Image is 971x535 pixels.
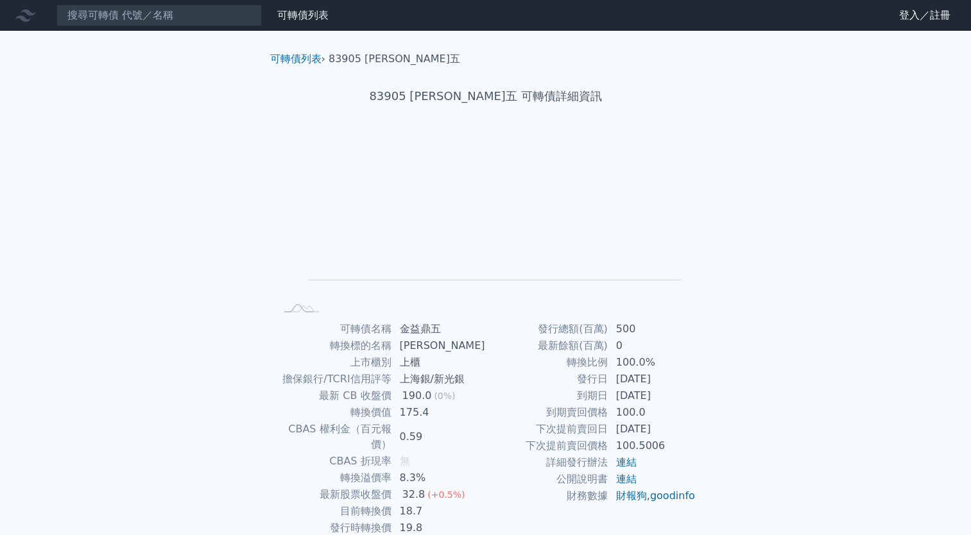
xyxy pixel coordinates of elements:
[275,354,392,371] td: 上市櫃別
[392,421,486,453] td: 0.59
[392,404,486,421] td: 175.4
[392,337,486,354] td: [PERSON_NAME]
[486,387,608,404] td: 到期日
[486,404,608,421] td: 到期賣回價格
[275,321,392,337] td: 可轉債名稱
[434,391,455,401] span: (0%)
[616,473,637,485] a: 連結
[392,470,486,486] td: 8.3%
[400,455,410,467] span: 無
[608,437,696,454] td: 100.5006
[616,456,637,468] a: 連結
[486,421,608,437] td: 下次提前賣回日
[608,387,696,404] td: [DATE]
[260,87,712,105] h1: 83905 [PERSON_NAME]五 可轉債詳細資訊
[608,371,696,387] td: [DATE]
[608,321,696,337] td: 500
[486,437,608,454] td: 下次提前賣回價格
[616,489,647,502] a: 財報狗
[650,489,695,502] a: goodinfo
[270,53,322,65] a: 可轉債列表
[608,354,696,371] td: 100.0%
[889,5,961,26] a: 登入／註冊
[486,488,608,504] td: 財務數據
[608,337,696,354] td: 0
[427,489,465,500] span: (+0.5%)
[486,371,608,387] td: 發行日
[486,471,608,488] td: 公開說明書
[392,503,486,520] td: 18.7
[400,487,428,502] div: 32.8
[275,470,392,486] td: 轉換溢價率
[275,503,392,520] td: 目前轉換價
[275,486,392,503] td: 最新股票收盤價
[275,387,392,404] td: 最新 CB 收盤價
[270,51,325,67] li: ›
[608,488,696,504] td: ,
[275,453,392,470] td: CBAS 折現率
[400,388,434,403] div: 190.0
[275,421,392,453] td: CBAS 權利金（百元報價）
[608,421,696,437] td: [DATE]
[486,354,608,371] td: 轉換比例
[275,404,392,421] td: 轉換價值
[608,404,696,421] td: 100.0
[392,321,486,337] td: 金益鼎五
[296,146,682,299] g: Chart
[275,371,392,387] td: 擔保銀行/TCRI信用評等
[392,354,486,371] td: 上櫃
[275,337,392,354] td: 轉換標的名稱
[392,371,486,387] td: 上海銀/新光銀
[486,337,608,354] td: 最新餘額(百萬)
[329,51,460,67] li: 83905 [PERSON_NAME]五
[486,454,608,471] td: 詳細發行辦法
[486,321,608,337] td: 發行總額(百萬)
[277,9,329,21] a: 可轉債列表
[56,4,262,26] input: 搜尋可轉債 代號／名稱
